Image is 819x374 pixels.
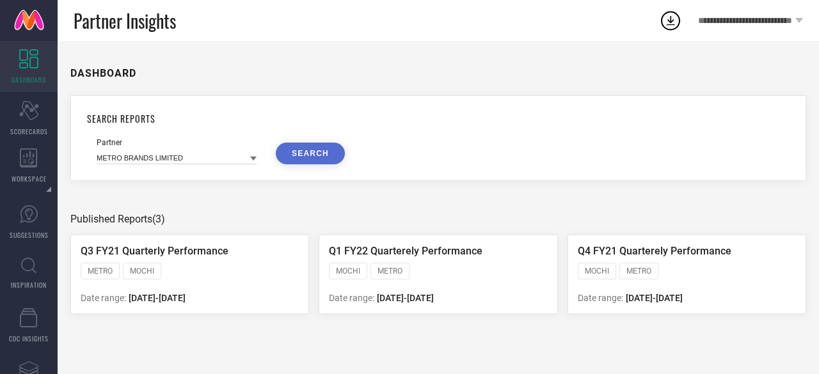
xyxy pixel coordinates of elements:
[74,8,176,34] span: Partner Insights
[88,267,113,276] span: METRO
[329,293,374,303] span: Date range:
[129,293,186,303] span: [DATE] - [DATE]
[578,293,623,303] span: Date range:
[12,75,46,84] span: DASHBOARD
[626,293,683,303] span: [DATE] - [DATE]
[336,267,360,276] span: MOCHI
[12,174,47,183] span: WORKSPACE
[97,138,257,147] div: Partner
[11,280,47,290] span: INSPIRATION
[10,127,48,136] span: SCORECARDS
[276,143,345,164] button: SEARCH
[10,230,49,240] span: SUGGESTIONS
[377,293,434,303] span: [DATE] - [DATE]
[9,334,49,343] span: CDC INSIGHTS
[378,267,402,276] span: METRO
[81,293,126,303] span: Date range:
[70,213,806,225] div: Published Reports (3)
[70,67,136,79] h1: DASHBOARD
[626,267,651,276] span: METRO
[87,112,790,125] h1: SEARCH REPORTS
[81,245,228,257] span: Q3 FY21 Quarterly Performance
[130,267,154,276] span: MOCHI
[578,245,731,257] span: Q4 FY21 Quarterely Performance
[329,245,482,257] span: Q1 FY22 Quarterely Performance
[659,9,682,32] div: Open download list
[585,267,609,276] span: MOCHI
